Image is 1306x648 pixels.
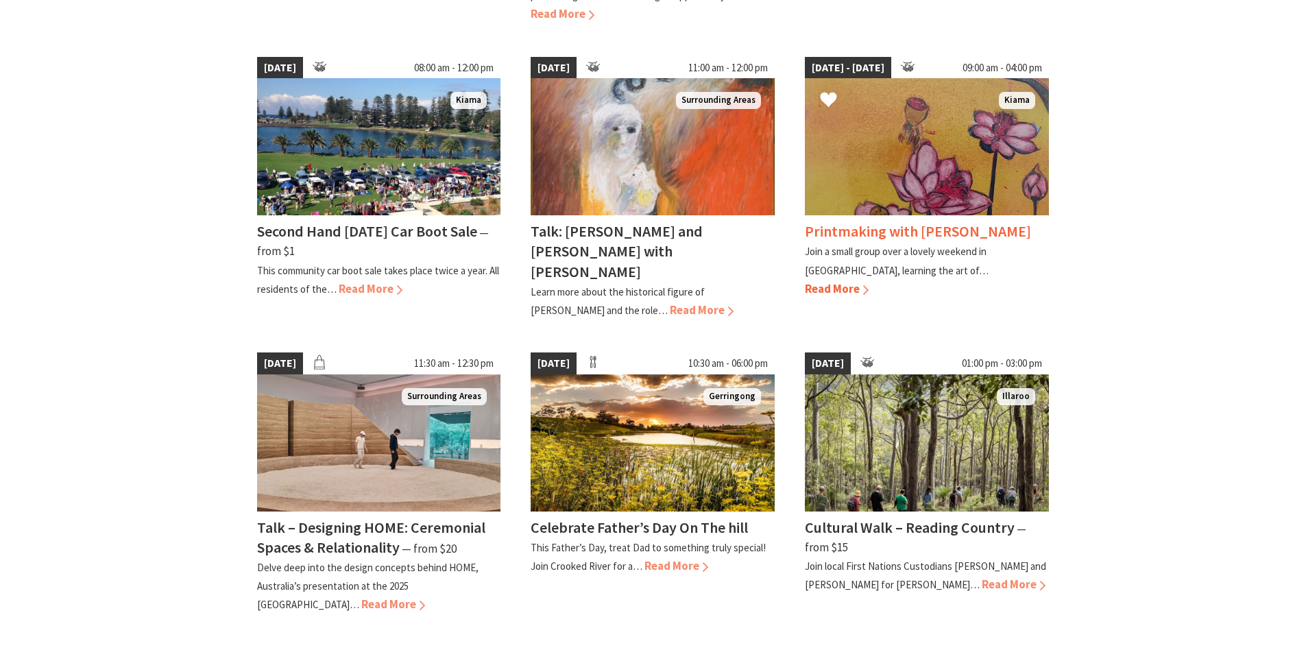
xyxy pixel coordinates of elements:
[670,302,734,317] span: Read More
[681,57,775,79] span: 11:00 am - 12:00 pm
[805,518,1015,537] h4: Cultural Walk – Reading Country
[531,374,775,512] img: Crooked River Estate
[407,352,500,374] span: 11:30 am - 12:30 pm
[805,57,1049,320] a: [DATE] - [DATE] 09:00 am - 04:00 pm Printmaking Kiama Printmaking with [PERSON_NAME] Join a small...
[806,77,851,124] button: Click to Favourite Printmaking with Machteld Hali
[407,57,500,79] span: 08:00 am - 12:00 pm
[531,57,577,79] span: [DATE]
[531,518,748,537] h4: Celebrate Father’s Day On The hill
[257,78,501,215] img: Car boot sale
[257,352,303,374] span: [DATE]
[982,577,1045,592] span: Read More
[805,560,1046,591] p: Join local First Nations Custodians [PERSON_NAME] and [PERSON_NAME] for [PERSON_NAME]…
[402,541,457,556] span: ⁠— from $20
[450,92,487,109] span: Kiama
[257,352,501,614] a: [DATE] 11:30 am - 12:30 pm Two visitors stand in the middle ofn a circular stone art installation...
[703,388,761,405] span: Gerringong
[402,388,487,405] span: Surrounding Areas
[805,245,989,276] p: Join a small group over a lovely weekend in [GEOGRAPHIC_DATA], learning the art of…
[805,221,1031,241] h4: Printmaking with [PERSON_NAME]
[257,57,501,320] a: [DATE] 08:00 am - 12:00 pm Car boot sale Kiama Second Hand [DATE] Car Boot Sale ⁠— from $1 This c...
[805,521,1026,555] span: ⁠— from $15
[999,92,1035,109] span: Kiama
[531,541,766,573] p: This Father’s Day, treat Dad to something truly special! Join Crooked River for a…
[339,281,402,296] span: Read More
[956,57,1049,79] span: 09:00 am - 04:00 pm
[531,78,775,215] img: An expressionist painting of a white figure appears in front of an orange and red backdrop
[805,57,891,79] span: [DATE] - [DATE]
[531,221,703,280] h4: Talk: [PERSON_NAME] and [PERSON_NAME] with [PERSON_NAME]
[257,221,477,241] h4: Second Hand [DATE] Car Boot Sale
[531,352,775,614] a: [DATE] 10:30 am - 06:00 pm Crooked River Estate Gerringong Celebrate Father’s Day On The hill Thi...
[531,57,775,320] a: [DATE] 11:00 am - 12:00 pm An expressionist painting of a white figure appears in front of an ora...
[257,518,485,557] h4: Talk – Designing HOME: Ceremonial Spaces & Relationality
[257,264,499,296] p: This community car boot sale takes place twice a year. All residents of the…
[805,352,851,374] span: [DATE]
[257,374,501,512] img: Two visitors stand in the middle ofn a circular stone art installation with sand in the middle
[531,6,594,21] span: Read More
[361,597,425,612] span: Read More
[805,374,1049,512] img: Visitors walk in single file along the Buddawang Track
[531,352,577,374] span: [DATE]
[805,78,1049,215] img: Printmaking
[676,92,761,109] span: Surrounding Areas
[531,285,705,317] p: Learn more about the historical figure of [PERSON_NAME] and the role…
[257,561,479,611] p: Delve deep into the design concepts behind HOME, Australia’s presentation at the 2025 [GEOGRAPHIC...
[997,388,1035,405] span: Illaroo
[805,352,1049,614] a: [DATE] 01:00 pm - 03:00 pm Visitors walk in single file along the Buddawang Track Illaroo Cultura...
[955,352,1049,374] span: 01:00 pm - 03:00 pm
[805,281,869,296] span: Read More
[257,57,303,79] span: [DATE]
[644,558,708,573] span: Read More
[681,352,775,374] span: 10:30 am - 06:00 pm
